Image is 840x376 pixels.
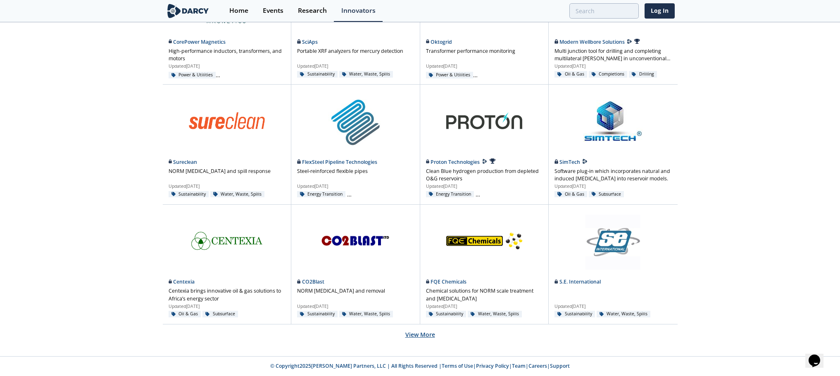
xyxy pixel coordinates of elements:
p: NORM [MEDICAL_DATA] and spill response [169,168,271,175]
img: Darcy Presenter [583,159,587,163]
p: Updated [DATE] [297,303,414,310]
button: load more [405,324,435,345]
a: Careers [528,362,547,369]
div: Sustainability [169,191,209,198]
a: CorePower Magnetics [169,38,226,45]
div: Sustainability [297,311,338,317]
a: S.E. International [554,278,601,285]
img: Darcy Presenter [483,159,487,163]
a: Support [550,362,570,369]
div: Water, Waste, Spills [339,71,393,78]
p: Updated [DATE] [426,303,543,310]
div: Power & Utilities [169,72,216,78]
a: Log In [645,3,675,19]
div: Power & Utilities [426,72,474,78]
div: Completions [589,71,628,78]
p: Transformer performance monitoring [426,47,515,55]
p: © Copyright 2025 [PERSON_NAME] Partners, LLC | All Rights Reserved | | | | | [114,362,726,370]
p: Updated [DATE] [426,183,543,190]
img: Darcy Presenter [627,39,632,44]
a: SimTech [554,158,581,166]
div: Industrial Decarbonization [347,191,414,198]
div: Oil & Gas [554,71,587,78]
a: Terms of Use [442,362,473,369]
div: Oil & Gas [554,191,587,198]
p: NORM [MEDICAL_DATA] and removal [297,287,385,295]
p: Updated [DATE] [554,303,672,310]
p: Portable XRF analyzers for mercury detection [297,47,403,55]
p: Updated [DATE] [554,183,672,190]
div: Drilling [629,71,657,78]
p: Updated [DATE] [426,63,543,70]
p: Steel-reinforced flexible pipes [297,168,368,175]
p: Multi junction tool for drilling and completing multilateral [PERSON_NAME] in unconventional assets [554,47,672,63]
p: Updated [DATE] [297,63,414,70]
div: Sustainability [297,71,338,78]
p: Chemical solutions for NORM scale treatment and [MEDICAL_DATA] [426,287,543,303]
a: Proton Technologies [426,158,481,166]
div: Innovators [341,7,376,14]
div: Energy Transition [297,191,345,198]
p: Clean Blue hydrogen production from depleted O&G reservoirs [426,168,543,183]
p: Software plug-in which incorporates natural and induced [MEDICAL_DATA] into reservoir models. [554,168,672,183]
a: Modern Wellbore Solutions [554,38,626,45]
input: Advanced Search [569,3,639,19]
p: High-performance inductors, transformers, and motors [169,47,286,63]
div: Subsurface [589,191,624,198]
iframe: chat widget [805,343,832,368]
a: SciAps [297,38,318,45]
p: Centexia brings innovative oil & gas solutions to Africa’s energy sector [169,287,286,303]
div: Oil & Gas [169,311,201,317]
a: FlexSteel Pipeline Technologies [297,158,377,166]
a: CO2Blast [297,278,324,285]
div: Research [298,7,327,14]
div: Water, Waste, Spills [468,311,522,317]
div: Subsurface [202,311,238,317]
p: Updated [DATE] [169,303,286,310]
p: Updated [DATE] [169,63,286,70]
a: Oktogrid [426,38,452,45]
a: Sureclean [169,158,198,166]
a: FQE Chemicals [426,278,467,285]
div: Sustainability [554,311,595,317]
div: Home [229,7,248,14]
div: Water, Waste, Spills [339,311,393,317]
div: Water, Waste, Spills [210,191,264,198]
img: logo-wide.svg [166,4,211,18]
div: Water, Waste, Spills [597,311,651,317]
div: Energy Transition [426,191,474,198]
div: Sustainability [426,311,466,317]
a: Team [512,362,526,369]
div: Events [263,7,283,14]
p: Updated [DATE] [297,183,414,190]
a: Privacy Policy [476,362,509,369]
p: Updated [DATE] [169,183,286,190]
div: Industrial Decarbonization [476,191,542,198]
p: Updated [DATE] [554,63,672,70]
a: Centexia [169,278,195,285]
